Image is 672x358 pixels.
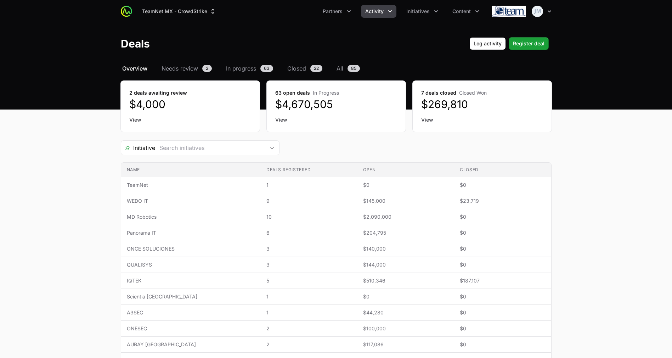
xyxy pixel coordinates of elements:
[402,5,442,18] button: Initiatives
[121,37,150,50] h1: Deals
[460,309,545,316] span: $0
[421,98,543,111] dd: $269,810
[121,64,149,73] a: Overview
[492,4,526,18] img: TeamNet MX
[266,341,352,348] span: 2
[363,309,448,316] span: $44,280
[129,89,251,96] dt: 2 deals awaiting review
[129,116,251,123] a: View
[266,229,352,236] span: 6
[138,5,221,18] div: Supplier switch menu
[310,65,322,72] span: 22
[266,181,352,189] span: 1
[121,144,155,152] span: Initiative
[474,39,502,48] span: Log activity
[127,181,255,189] span: TeamNet
[509,37,549,50] button: Register deal
[127,293,255,300] span: Scientia [GEOGRAPHIC_DATA]
[460,293,545,300] span: $0
[266,197,352,205] span: 9
[127,261,255,268] span: QUALISYS
[266,213,352,220] span: 10
[460,341,545,348] span: $0
[266,309,352,316] span: 1
[361,5,396,18] div: Activity menu
[421,116,543,123] a: View
[129,98,251,111] dd: $4,000
[127,213,255,220] span: MD Robotics
[155,141,265,155] input: Search initiatives
[460,181,545,189] span: $0
[323,8,343,15] span: Partners
[406,8,430,15] span: Initiatives
[469,37,506,50] button: Log activity
[460,325,545,332] span: $0
[127,277,255,284] span: IQTEK
[266,277,352,284] span: 5
[122,64,147,73] span: Overview
[460,213,545,220] span: $0
[225,64,275,73] a: In progress63
[121,6,132,17] img: ActivitySource
[460,197,545,205] span: $23,719
[363,181,448,189] span: $0
[266,261,352,268] span: 3
[121,64,552,73] nav: Deals navigation
[448,5,484,18] div: Content menu
[127,245,255,252] span: ONCE SOLUCIONES
[132,5,484,18] div: Main navigation
[532,6,543,17] img: Juan Manuel Zuleta
[138,5,221,18] button: TeamNet MX - CrowdStrike
[127,229,255,236] span: Panorama IT
[127,341,255,348] span: AUBAY [GEOGRAPHIC_DATA]
[460,229,545,236] span: $0
[127,197,255,205] span: WEDO IT
[460,245,545,252] span: $0
[363,213,448,220] span: $2,090,000
[275,98,397,111] dd: $4,670,505
[363,293,448,300] span: $0
[357,163,454,177] th: Open
[348,65,360,72] span: 85
[127,325,255,332] span: ONESEC
[452,8,471,15] span: Content
[337,64,343,73] span: All
[363,277,448,284] span: $510,346
[460,261,545,268] span: $0
[460,277,545,284] span: $187,107
[402,5,442,18] div: Initiatives menu
[421,89,543,96] dt: 7 deals closed
[363,245,448,252] span: $140,000
[363,229,448,236] span: $204,795
[266,293,352,300] span: 1
[454,163,551,177] th: Closed
[361,5,396,18] button: Activity
[266,325,352,332] span: 2
[459,90,487,96] span: Closed Won
[275,116,397,123] a: View
[335,64,361,73] a: All85
[226,64,256,73] span: In progress
[448,5,484,18] button: Content
[513,39,544,48] span: Register deal
[275,89,397,96] dt: 63 open deals
[261,163,357,177] th: Deals registered
[318,5,355,18] div: Partners menu
[318,5,355,18] button: Partners
[202,65,212,72] span: 2
[160,64,213,73] a: Needs review2
[265,141,279,155] div: Open
[363,325,448,332] span: $100,000
[121,163,261,177] th: Name
[313,90,339,96] span: In Progress
[260,65,273,72] span: 63
[266,245,352,252] span: 3
[363,197,448,205] span: $145,000
[287,64,306,73] span: Closed
[469,37,549,50] div: Primary actions
[162,64,198,73] span: Needs review
[365,8,384,15] span: Activity
[127,309,255,316] span: A3SEC
[363,341,448,348] span: $117,086
[286,64,324,73] a: Closed22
